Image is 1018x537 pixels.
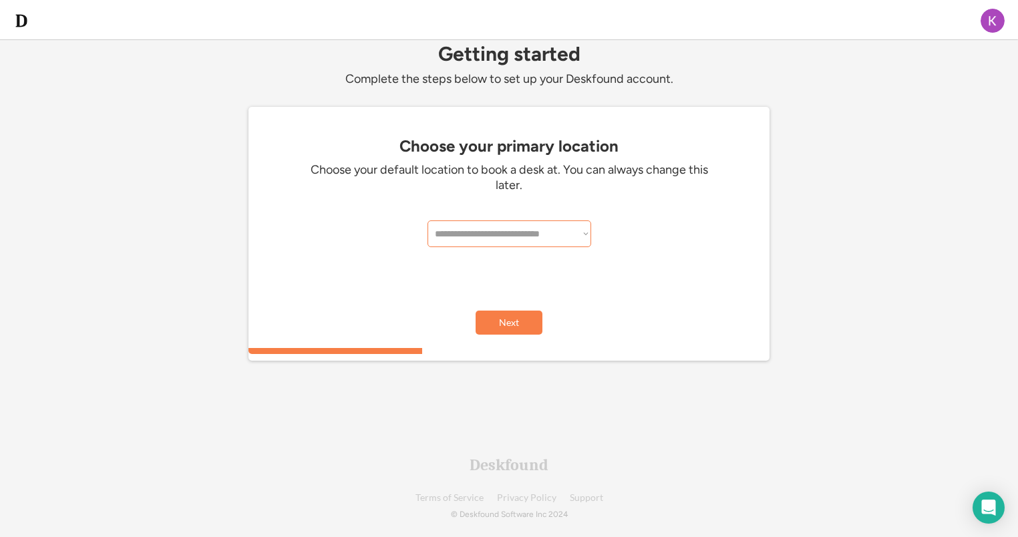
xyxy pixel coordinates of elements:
[251,348,772,354] div: 33.3333333333333%
[248,71,770,87] div: Complete the steps below to set up your Deskfound account.
[248,43,770,65] div: Getting started
[973,492,1005,524] div: Open Intercom Messenger
[981,9,1005,33] img: ACg8ocJqg1SJRWDSEBsXgQJyxOJBuaz6sRAEziwF00OQeR70ZwmLhA=s96-c
[470,457,548,473] div: Deskfound
[13,13,29,29] img: d-whitebg.png
[497,493,556,503] a: Privacy Policy
[309,162,709,194] div: Choose your default location to book a desk at. You can always change this later.
[570,493,603,503] a: Support
[476,311,542,335] button: Next
[255,137,763,156] div: Choose your primary location
[415,493,484,503] a: Terms of Service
